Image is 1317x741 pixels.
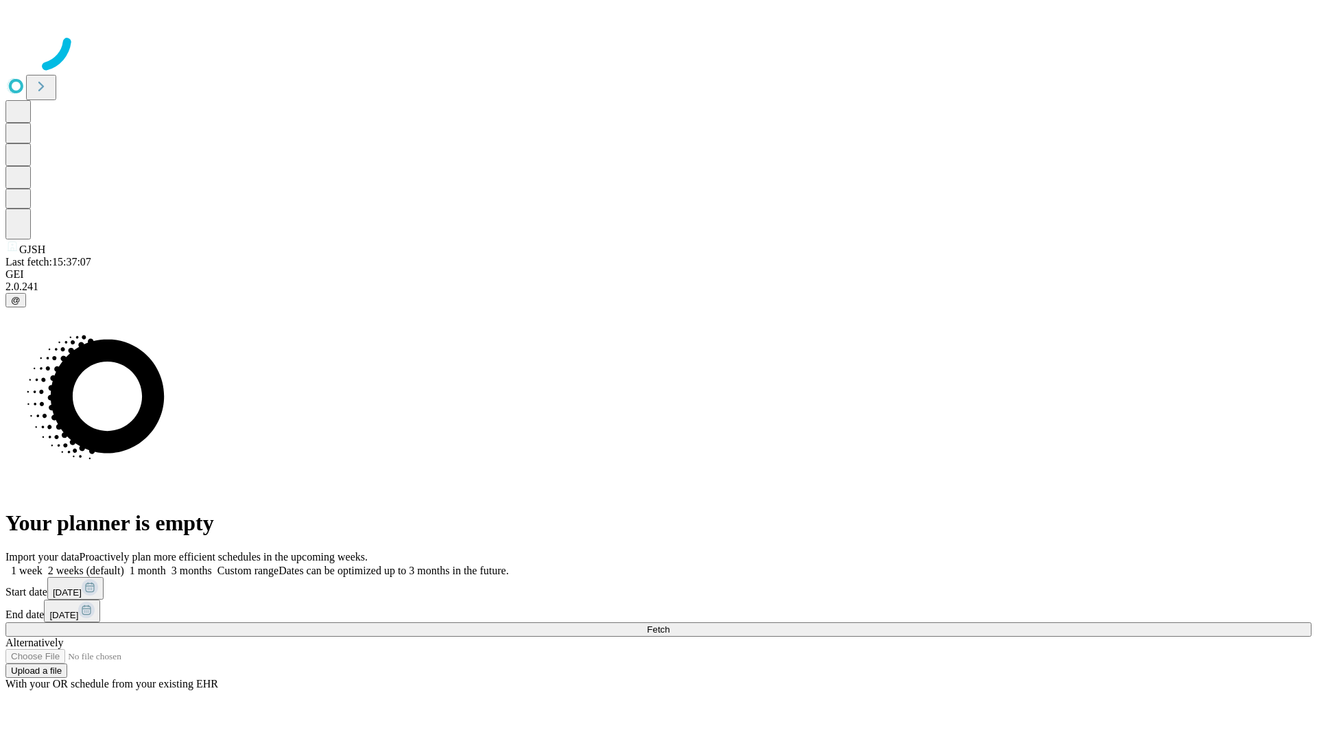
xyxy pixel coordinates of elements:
[5,622,1312,637] button: Fetch
[5,551,80,563] span: Import your data
[5,510,1312,536] h1: Your planner is empty
[647,624,669,635] span: Fetch
[171,565,212,576] span: 3 months
[5,637,63,648] span: Alternatively
[5,577,1312,600] div: Start date
[80,551,368,563] span: Proactively plan more efficient schedules in the upcoming weeks.
[44,600,100,622] button: [DATE]
[5,268,1312,281] div: GEI
[49,610,78,620] span: [DATE]
[11,565,43,576] span: 1 week
[5,663,67,678] button: Upload a file
[5,281,1312,293] div: 2.0.241
[53,587,82,598] span: [DATE]
[5,678,218,690] span: With your OR schedule from your existing EHR
[5,256,91,268] span: Last fetch: 15:37:07
[48,565,124,576] span: 2 weeks (default)
[217,565,278,576] span: Custom range
[5,293,26,307] button: @
[278,565,508,576] span: Dates can be optimized up to 3 months in the future.
[19,244,45,255] span: GJSH
[130,565,166,576] span: 1 month
[47,577,104,600] button: [DATE]
[11,295,21,305] span: @
[5,600,1312,622] div: End date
